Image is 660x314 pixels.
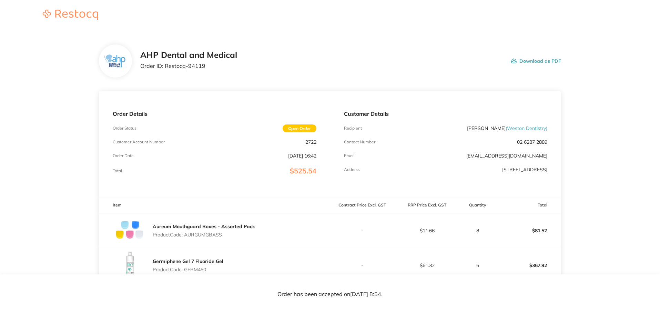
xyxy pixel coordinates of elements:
[344,167,360,172] p: Address
[153,267,223,272] p: Product Code: GERM450
[395,228,459,233] p: $11.66
[466,153,547,159] a: [EMAIL_ADDRESS][DOMAIN_NAME]
[288,153,316,159] p: [DATE] 16:42
[283,124,316,132] span: Open Order
[113,126,136,131] p: Order Status
[395,197,459,213] th: RRP Price Excl. GST
[153,223,255,230] a: Aureum Mouthguard Boxes - Assorted Pack
[506,125,547,131] span: ( Weston Dentistry )
[113,248,147,283] img: c3BpeXhqOA
[511,50,561,72] button: Download as PDF
[459,197,496,213] th: Quantity
[113,140,165,144] p: Customer Account Number
[467,125,547,131] p: [PERSON_NAME]
[497,257,561,274] p: $367.92
[496,197,561,213] th: Total
[104,54,127,68] img: ZjN5bDlnNQ
[277,291,383,297] p: Order has been accepted on [DATE] 8:54 .
[517,139,547,145] p: 02 6287 2889
[344,153,356,158] p: Emaill
[331,228,395,233] p: -
[153,258,223,264] a: Germiphene Gel 7 Fluoride Gel
[460,263,496,268] p: 6
[460,228,496,233] p: 8
[344,140,375,144] p: Contact Number
[113,169,122,173] p: Total
[140,63,237,69] p: Order ID: Restocq- 94119
[140,50,237,60] h2: AHP Dental and Medical
[36,10,105,20] img: Restocq logo
[113,213,147,248] img: OGhjYXliMQ
[305,139,316,145] p: 2722
[290,166,316,175] span: $525.54
[113,153,134,158] p: Order Date
[331,263,395,268] p: -
[344,126,362,131] p: Recipient
[502,167,547,172] p: [STREET_ADDRESS]
[330,197,395,213] th: Contract Price Excl. GST
[497,222,561,239] p: $81.52
[36,10,105,21] a: Restocq logo
[344,111,547,117] p: Customer Details
[113,111,316,117] p: Order Details
[153,232,255,237] p: Product Code: AURGUMGBASS
[99,197,330,213] th: Item
[395,263,459,268] p: $61.32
